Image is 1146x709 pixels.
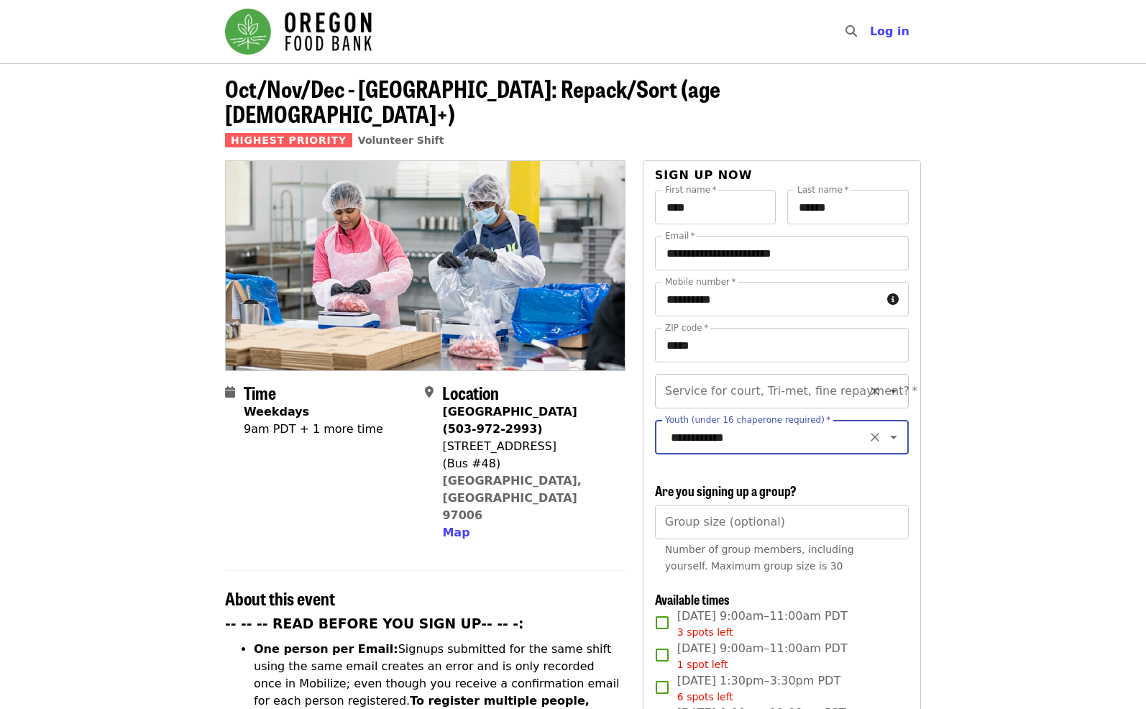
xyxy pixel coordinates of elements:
[797,186,848,194] label: Last name
[225,616,524,631] strong: -- -- -- READ BEFORE YOU SIGN UP-- -- -:
[442,455,613,472] div: (Bus #48)
[655,190,776,224] input: First name
[866,14,877,49] input: Search
[425,385,434,399] i: map-marker-alt icon
[677,672,840,705] span: [DATE] 1:30pm–3:30pm PDT
[442,526,469,539] span: Map
[787,190,909,224] input: Last name
[655,505,909,539] input: [object Object]
[665,232,695,240] label: Email
[870,24,909,38] span: Log in
[655,168,753,182] span: Sign up now
[442,474,582,522] a: [GEOGRAPHIC_DATA], [GEOGRAPHIC_DATA] 97006
[858,17,921,46] button: Log in
[665,278,735,286] label: Mobile number
[244,421,383,438] div: 9am PDT + 1 more time
[677,626,733,638] span: 3 spots left
[865,427,885,447] button: Clear
[442,405,577,436] strong: [GEOGRAPHIC_DATA] (503-972-2993)
[655,481,797,500] span: Are you signing up a group?
[254,642,398,656] strong: One person per Email:
[225,71,720,130] span: Oct/Nov/Dec - [GEOGRAPHIC_DATA]: Repack/Sort (age [DEMOGRAPHIC_DATA]+)
[225,385,235,399] i: calendar icon
[442,524,469,541] button: Map
[665,186,717,194] label: First name
[677,608,848,640] span: [DATE] 9:00am–11:00am PDT
[884,381,904,401] button: Open
[225,133,352,147] span: Highest Priority
[655,590,730,608] span: Available times
[887,293,899,306] i: circle-info icon
[655,236,909,270] input: Email
[226,161,625,370] img: Oct/Nov/Dec - Beaverton: Repack/Sort (age 10+) organized by Oregon Food Bank
[677,691,733,703] span: 6 spots left
[677,659,728,670] span: 1 spot left
[225,9,372,55] img: Oregon Food Bank - Home
[665,324,708,332] label: ZIP code
[358,134,444,146] a: Volunteer Shift
[655,328,909,362] input: ZIP code
[677,640,848,672] span: [DATE] 9:00am–11:00am PDT
[845,24,857,38] i: search icon
[884,427,904,447] button: Open
[225,585,335,610] span: About this event
[665,544,854,572] span: Number of group members, including yourself. Maximum group size is 30
[442,438,613,455] div: [STREET_ADDRESS]
[655,282,881,316] input: Mobile number
[442,380,499,405] span: Location
[244,380,276,405] span: Time
[244,405,309,418] strong: Weekdays
[865,381,885,401] button: Clear
[665,416,830,424] label: Youth (under 16 chaperone required)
